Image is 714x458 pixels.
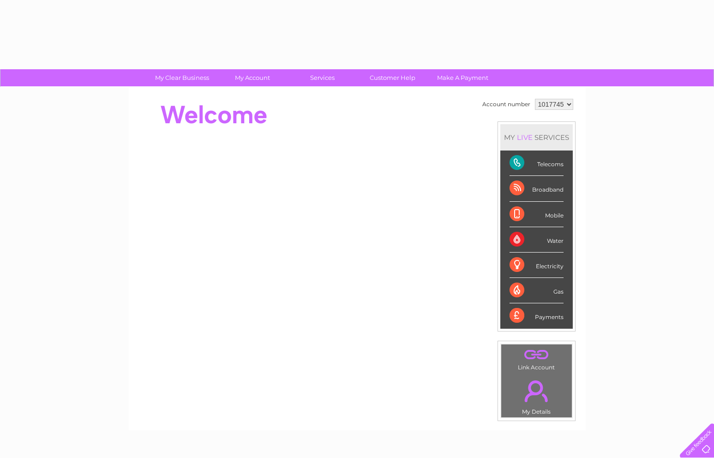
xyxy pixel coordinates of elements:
td: Link Account [501,344,572,373]
a: Make A Payment [425,69,501,86]
a: . [504,347,570,363]
div: Payments [510,303,564,328]
div: Electricity [510,253,564,278]
a: My Account [214,69,290,86]
a: . [504,375,570,407]
div: LIVE [515,133,534,142]
div: Telecoms [510,151,564,176]
td: My Details [501,373,572,418]
td: Account number [480,96,533,112]
a: Services [284,69,360,86]
div: Mobile [510,202,564,227]
a: Customer Help [354,69,431,86]
div: Broadband [510,176,564,201]
a: My Clear Business [144,69,220,86]
div: MY SERVICES [500,124,573,151]
div: Water [510,227,564,253]
div: Gas [510,278,564,303]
